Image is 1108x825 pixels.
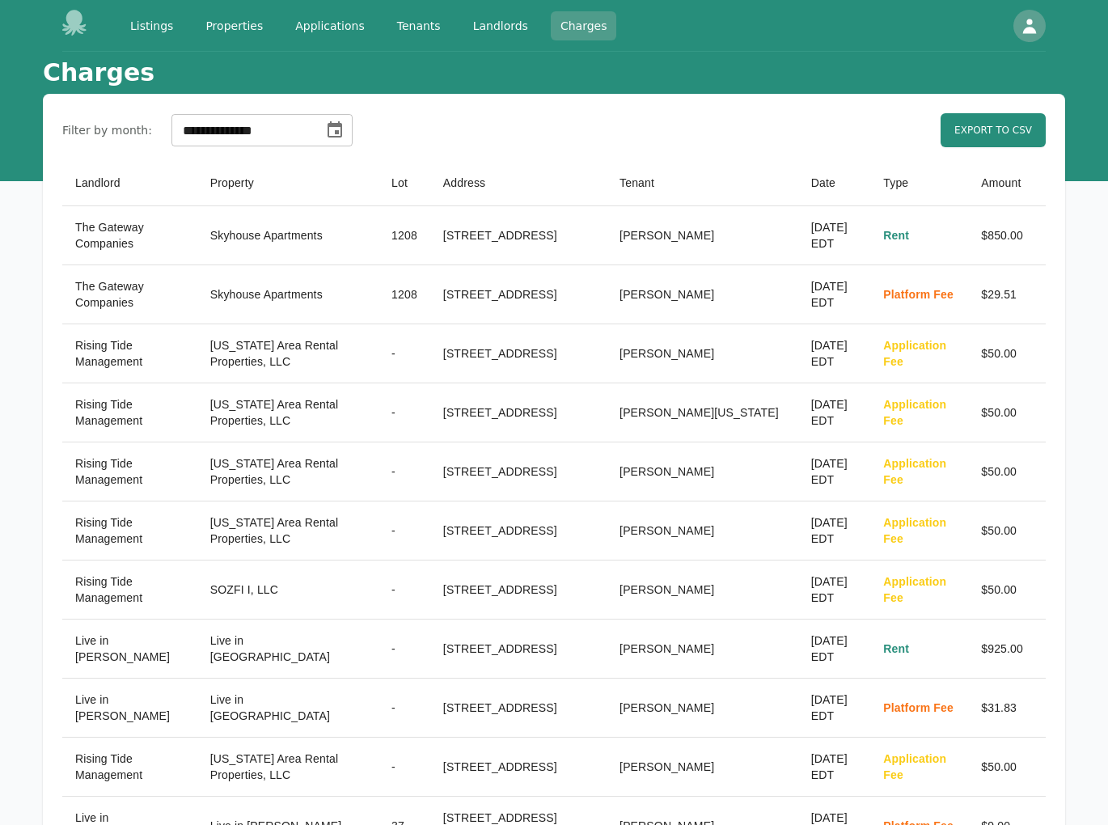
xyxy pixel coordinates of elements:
[62,383,197,442] th: Rising Tide Management
[430,160,607,206] th: Address
[968,501,1046,561] td: $50.00
[883,701,954,714] span: Platform Fee
[430,561,607,620] th: [STREET_ADDRESS]
[62,738,197,797] th: Rising Tide Management
[430,738,607,797] th: [STREET_ADDRESS]
[62,620,197,679] th: Live in [PERSON_NAME]
[62,122,152,138] label: Filter by month:
[62,265,197,324] th: The Gateway Companies
[430,324,607,383] th: [STREET_ADDRESS]
[607,160,798,206] th: Tenant
[798,501,871,561] th: [DATE] EDT
[883,516,946,545] span: Application Fee
[870,160,968,206] th: Type
[197,620,378,679] th: Live in [GEOGRAPHIC_DATA]
[378,265,430,324] th: 1208
[968,561,1046,620] td: $50.00
[197,206,378,265] th: Skyhouse Apartments
[62,442,197,501] th: Rising Tide Management
[378,501,430,561] th: -
[968,383,1046,442] td: $50.00
[197,738,378,797] th: [US_STATE] Area Rental Properties, LLC
[883,339,946,368] span: Application Fee
[607,442,798,501] th: [PERSON_NAME]
[378,620,430,679] th: -
[197,160,378,206] th: Property
[430,206,607,265] th: [STREET_ADDRESS]
[43,58,154,87] h1: Charges
[798,442,871,501] th: [DATE] EDT
[968,206,1046,265] td: $850.00
[62,324,197,383] th: Rising Tide Management
[798,383,871,442] th: [DATE] EDT
[607,738,798,797] th: [PERSON_NAME]
[62,679,197,738] th: Live in [PERSON_NAME]
[378,679,430,738] th: -
[968,442,1046,501] td: $50.00
[62,501,197,561] th: Rising Tide Management
[121,11,183,40] a: Listings
[883,575,946,604] span: Application Fee
[798,679,871,738] th: [DATE] EDT
[430,383,607,442] th: [STREET_ADDRESS]
[378,738,430,797] th: -
[378,206,430,265] th: 1208
[430,620,607,679] th: [STREET_ADDRESS]
[968,324,1046,383] td: $50.00
[378,442,430,501] th: -
[197,383,378,442] th: [US_STATE] Area Rental Properties, LLC
[378,160,430,206] th: Lot
[941,113,1046,147] a: Export to CSV
[62,561,197,620] th: Rising Tide Management
[968,620,1046,679] td: $925.00
[968,679,1046,738] td: $31.83
[798,620,871,679] th: [DATE] EDT
[319,114,351,146] button: Choose date, selected date is Sep 1, 2025
[607,265,798,324] th: [PERSON_NAME]
[607,561,798,620] th: [PERSON_NAME]
[798,324,871,383] th: [DATE] EDT
[968,160,1046,206] th: Amount
[607,206,798,265] th: [PERSON_NAME]
[387,11,450,40] a: Tenants
[607,620,798,679] th: [PERSON_NAME]
[883,288,954,301] span: Platform Fee
[798,160,871,206] th: Date
[197,324,378,383] th: [US_STATE] Area Rental Properties, LLC
[883,398,946,427] span: Application Fee
[607,501,798,561] th: [PERSON_NAME]
[197,679,378,738] th: Live in [GEOGRAPHIC_DATA]
[285,11,374,40] a: Applications
[62,206,197,265] th: The Gateway Companies
[463,11,538,40] a: Landlords
[430,679,607,738] th: [STREET_ADDRESS]
[883,752,946,781] span: Application Fee
[197,501,378,561] th: [US_STATE] Area Rental Properties, LLC
[798,738,871,797] th: [DATE] EDT
[883,229,909,242] span: Rent
[197,561,378,620] th: SOZFI I, LLC
[551,11,617,40] a: Charges
[196,11,273,40] a: Properties
[798,561,871,620] th: [DATE] EDT
[798,265,871,324] th: [DATE] EDT
[378,561,430,620] th: -
[378,383,430,442] th: -
[883,642,909,655] span: Rent
[607,383,798,442] th: [PERSON_NAME][US_STATE]
[798,206,871,265] th: [DATE] EDT
[430,501,607,561] th: [STREET_ADDRESS]
[883,457,946,486] span: Application Fee
[62,160,197,206] th: Landlord
[197,265,378,324] th: Skyhouse Apartments
[968,738,1046,797] td: $50.00
[607,679,798,738] th: [PERSON_NAME]
[378,324,430,383] th: -
[430,265,607,324] th: [STREET_ADDRESS]
[968,265,1046,324] td: $29.51
[197,442,378,501] th: [US_STATE] Area Rental Properties, LLC
[430,442,607,501] th: [STREET_ADDRESS]
[607,324,798,383] th: [PERSON_NAME]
